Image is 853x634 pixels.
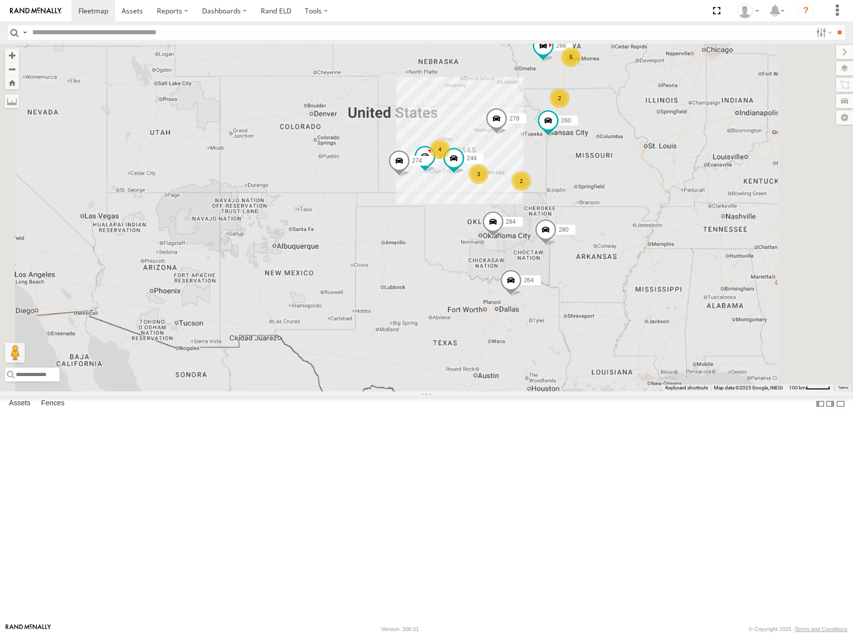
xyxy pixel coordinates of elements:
[550,88,569,108] div: 2
[561,117,571,124] span: 260
[838,385,849,389] a: Terms (opens in new tab)
[714,385,783,390] span: Map data ©2025 Google, INEGI
[825,396,835,411] label: Dock Summary Table to the Right
[524,276,534,283] span: 264
[559,226,569,233] span: 280
[438,152,448,159] span: 302
[665,384,708,391] button: Keyboard shortcuts
[5,94,19,108] label: Measure
[381,626,419,632] div: Version: 308.01
[789,385,806,390] span: 100 km
[556,42,566,49] span: 266
[734,3,763,18] div: Shane Miller
[412,157,422,164] span: 274
[469,164,489,184] div: 3
[836,396,846,411] label: Hide Summary Table
[21,25,29,40] label: Search Query
[467,155,477,162] span: 244
[836,111,853,125] label: Map Settings
[798,3,814,19] i: ?
[786,384,833,391] button: Map Scale: 100 km per 45 pixels
[812,25,834,40] label: Search Filter Options
[5,49,19,62] button: Zoom in
[511,171,531,191] div: 2
[5,76,19,89] button: Zoom Home
[5,343,25,363] button: Drag Pegman onto the map to open Street View
[5,62,19,76] button: Zoom out
[430,139,450,159] div: 4
[4,397,35,411] label: Assets
[795,626,848,632] a: Terms and Conditions
[509,115,519,122] span: 278
[506,218,516,225] span: 284
[815,396,825,411] label: Dock Summary Table to the Left
[749,626,848,632] div: © Copyright 2025 -
[5,624,51,634] a: Visit our Website
[561,47,581,67] div: 5
[36,397,70,411] label: Fences
[10,7,62,14] img: rand-logo.svg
